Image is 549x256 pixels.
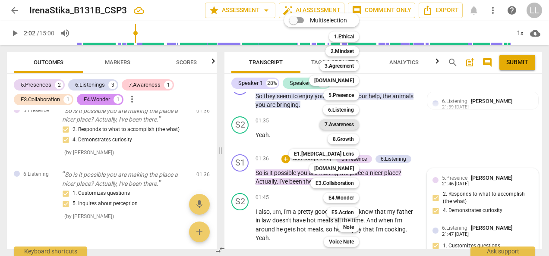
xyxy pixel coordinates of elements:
b: 8.Growth [333,134,354,144]
b: E4.Wonder [328,193,354,203]
span: Multiselection [310,16,347,25]
b: Note [343,222,354,232]
b: 3.Agreement [325,61,354,71]
b: [DOMAIN_NAME] [314,75,354,86]
b: [DOMAIN_NAME] [314,163,354,174]
b: E3.Collaboration [316,178,354,188]
b: 2.Mindset [331,46,354,56]
b: E5.Action [331,207,354,218]
b: 6.Listening [328,105,354,115]
b: 1.Ethical [334,31,354,42]
b: 5.Presence [328,90,354,100]
b: 7.Awareness [325,119,354,130]
b: E1.[MEDICAL_DATA] Lens [294,149,354,159]
b: Voice Note [329,237,354,247]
